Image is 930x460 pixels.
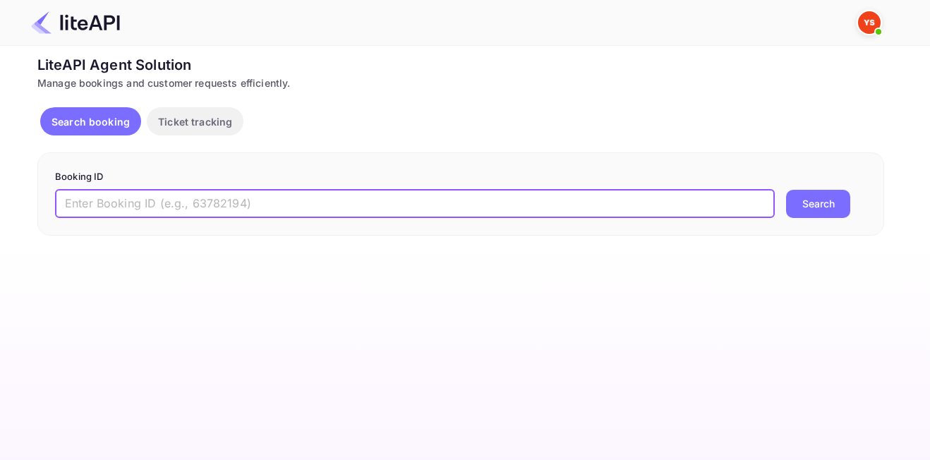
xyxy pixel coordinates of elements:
[37,54,884,75] div: LiteAPI Agent Solution
[55,170,866,184] p: Booking ID
[31,11,120,34] img: LiteAPI Logo
[55,190,775,218] input: Enter Booking ID (e.g., 63782194)
[858,11,881,34] img: Yandex Support
[786,190,850,218] button: Search
[37,75,884,90] div: Manage bookings and customer requests efficiently.
[52,114,130,129] p: Search booking
[158,114,232,129] p: Ticket tracking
